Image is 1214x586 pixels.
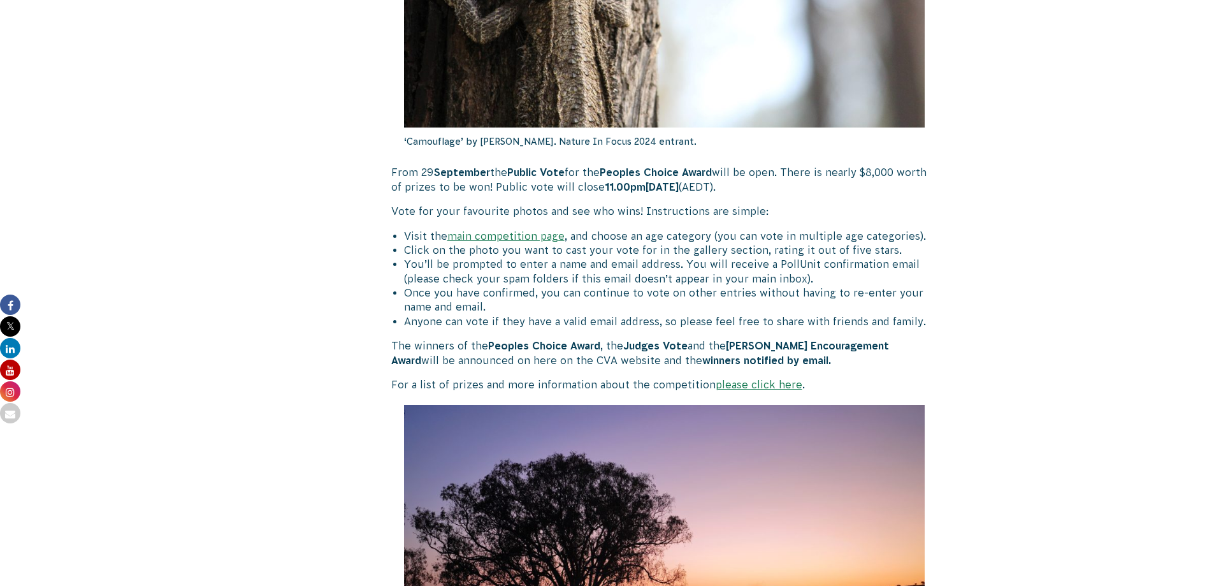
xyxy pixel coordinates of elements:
[716,379,802,390] a: please click here
[404,286,938,314] li: Once you have confirmed, you can continue to vote on other entries without having to re-enter you...
[623,340,688,351] strong: Judges Vote
[605,181,679,193] strong: 11.00pm[DATE]
[391,339,938,367] p: The winners of the , the and the will be announced on here on the CVA website and the
[404,229,938,243] li: Visit the , and choose an age category (you can vote in multiple age categories).
[507,166,565,178] strong: Public Vote
[404,257,938,286] li: You’ll be prompted to enter a name and email address. You will receive a PollUnit confirmation em...
[682,181,710,193] span: AEDT
[404,128,925,156] p: ‘Camouflage’ by [PERSON_NAME]. Nature In Focus 2024 entrant.
[391,165,938,194] p: From 29 the for the will be open. There is nearly $8,000 worth of prizes to be won! Public vote w...
[404,314,938,328] li: Anyone can vote if they have a valid email address, so please feel free to share with friends and...
[600,166,712,178] strong: Peoples Choice Award
[391,340,889,365] strong: [PERSON_NAME] Encouragement Award
[434,166,490,178] strong: September
[447,230,565,242] a: main competition page
[488,340,600,351] strong: Peoples Choice Award
[391,204,938,218] p: Vote for your favourite photos and see who wins! Instructions are simple:
[702,355,831,366] strong: winners notified by email.
[404,243,938,257] li: Click on the photo you want to cast your vote for in the gallery section, rating it out of five s...
[391,377,938,392] p: For a list of prizes and more information about the competition .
